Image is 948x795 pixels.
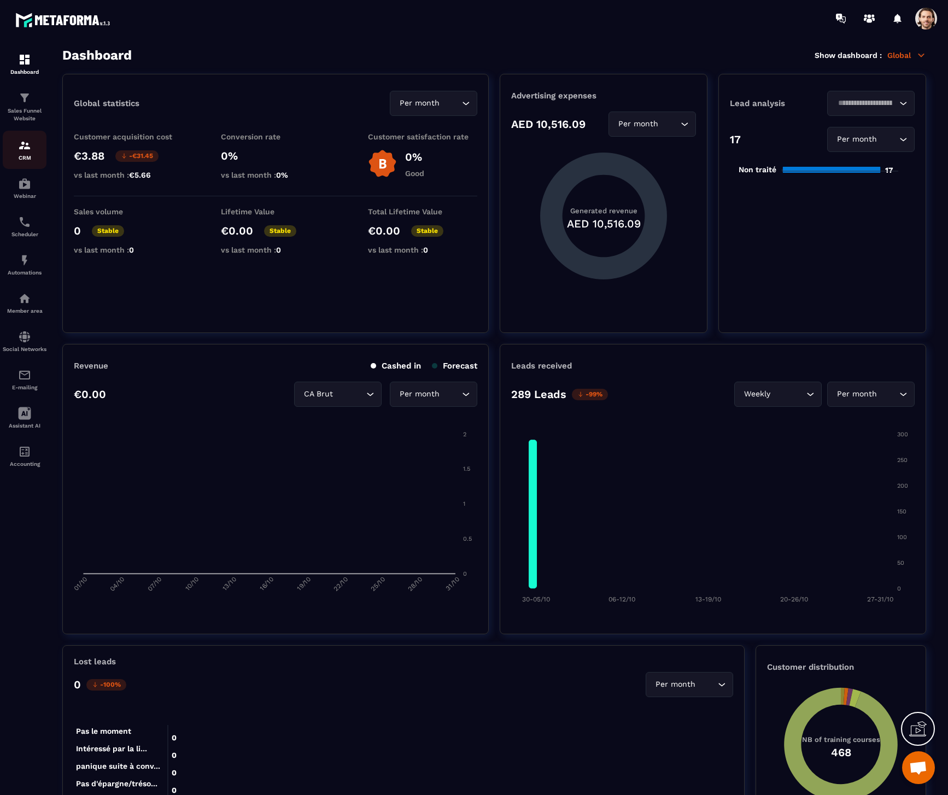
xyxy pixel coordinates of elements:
[815,51,882,60] p: Show dashboard :
[879,133,897,145] input: Search for option
[660,118,678,130] input: Search for option
[397,388,442,400] span: Per month
[368,132,477,141] p: Customer satisfaction rate
[18,53,31,66] img: formation
[76,744,147,753] tspan: Intéressé par la li...
[616,118,660,130] span: Per month
[734,382,822,407] div: Search for option
[18,215,31,229] img: scheduler
[18,91,31,104] img: formation
[368,245,477,254] p: vs last month :
[368,149,397,178] img: b-badge-o.b3b20ee6.svg
[3,193,46,199] p: Webinar
[18,177,31,190] img: automations
[221,132,330,141] p: Conversion rate
[369,576,387,593] tspan: 25/10
[3,45,46,83] a: formationformationDashboard
[3,245,46,284] a: automationsautomationsAutomations
[74,657,116,667] p: Lost leads
[92,225,124,237] p: Stable
[887,50,926,60] p: Global
[74,132,183,141] p: Customer acquisition cost
[827,91,915,116] div: Search for option
[276,245,281,254] span: 0
[698,679,715,691] input: Search for option
[897,431,908,438] tspan: 300
[3,207,46,245] a: schedulerschedulerScheduler
[371,361,421,371] p: Cashed in
[76,727,131,735] tspan: Pas le moment
[897,534,907,541] tspan: 100
[146,576,163,593] tspan: 07/10
[827,127,915,152] div: Search for option
[3,308,46,314] p: Member area
[3,399,46,437] a: Assistant AI
[897,482,908,489] tspan: 200
[3,423,46,429] p: Assistant AI
[3,131,46,169] a: formationformationCRM
[397,97,442,109] span: Per month
[301,388,335,400] span: CA Brut
[390,91,477,116] div: Search for option
[86,679,126,691] p: -100%
[3,360,46,399] a: emailemailE-mailing
[730,98,822,108] p: Lead analysis
[773,388,804,400] input: Search for option
[72,576,89,592] tspan: 01/10
[730,133,741,146] p: 17
[3,107,46,122] p: Sales Funnel Website
[897,457,908,464] tspan: 250
[221,149,330,162] p: 0%
[3,169,46,207] a: automationsautomationsWebinar
[74,207,183,216] p: Sales volume
[411,225,443,237] p: Stable
[3,437,46,475] a: accountantaccountantAccounting
[76,779,157,788] tspan: Pas d'épargne/tréso...
[608,112,696,137] div: Search for option
[18,445,31,458] img: accountant
[432,361,477,371] p: Forecast
[897,559,904,566] tspan: 50
[695,595,721,603] tspan: 13-19/10
[423,245,428,254] span: 0
[511,91,696,101] p: Advertising expenses
[511,118,586,131] p: AED 10,516.09
[511,388,566,401] p: 289 Leads
[184,576,200,592] tspan: 10/10
[74,388,106,401] p: €0.00
[3,384,46,390] p: E-mailing
[3,461,46,467] p: Accounting
[115,150,159,162] p: -€31.45
[511,361,572,371] p: Leads received
[463,500,465,507] tspan: 1
[335,388,364,400] input: Search for option
[406,576,424,593] tspan: 28/10
[74,361,108,371] p: Revenue
[767,662,915,672] p: Customer distribution
[221,576,237,592] tspan: 13/10
[221,245,330,254] p: vs last month :
[902,751,935,784] div: Open chat
[3,83,46,131] a: formationformationSales Funnel Website
[463,431,466,438] tspan: 2
[834,133,879,145] span: Per month
[780,595,808,603] tspan: 20-26/10
[264,225,296,237] p: Stable
[74,171,183,179] p: vs last month :
[18,292,31,305] img: automations
[221,171,330,179] p: vs last month :
[3,322,46,360] a: social-networksocial-networkSocial Networks
[3,231,46,237] p: Scheduler
[3,270,46,276] p: Automations
[18,254,31,267] img: automations
[129,245,134,254] span: 0
[74,224,81,237] p: 0
[294,382,382,407] div: Search for option
[276,171,288,179] span: 0%
[897,508,906,515] tspan: 150
[18,330,31,343] img: social-network
[3,155,46,161] p: CRM
[109,576,126,593] tspan: 04/10
[442,388,459,400] input: Search for option
[463,570,467,577] tspan: 0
